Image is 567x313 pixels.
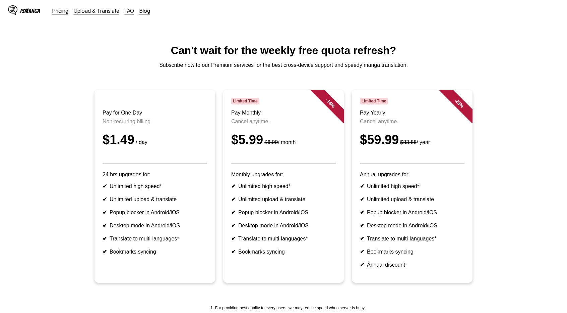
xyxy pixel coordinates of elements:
[103,236,107,241] b: ✔
[231,98,259,104] span: Limited Time
[231,183,336,189] li: Unlimited high speed*
[103,249,107,255] b: ✔
[360,249,364,255] b: ✔
[264,139,278,145] s: $6.99
[231,133,336,147] div: $5.99
[360,223,364,228] b: ✔
[103,222,207,229] li: Desktop mode in Android/iOS
[360,262,364,268] b: ✔
[360,249,464,255] li: Bookmarks syncing
[231,196,336,203] li: Unlimited upload & translate
[139,7,150,14] a: Blog
[360,209,464,216] li: Popup blocker in Android/iOS
[103,172,207,178] p: 24 hrs upgrades for:
[231,209,336,216] li: Popup blocker in Android/iOS
[20,8,40,14] div: IsManga
[5,44,562,57] h1: Can't wait for the weekly free quota refresh?
[231,183,236,189] b: ✔
[360,133,464,147] div: $59.99
[360,98,388,104] span: Limited Time
[231,210,236,215] b: ✔
[103,196,207,203] li: Unlimited upload & translate
[360,183,364,189] b: ✔
[8,5,52,16] a: IsManga LogoIsManga
[360,172,464,178] p: Annual upgrades for:
[399,139,430,145] small: / year
[103,235,207,242] li: Translate to multi-languages*
[231,172,336,178] p: Monthly upgrades for:
[360,210,364,215] b: ✔
[360,110,464,116] h3: Pay Yearly
[231,249,236,255] b: ✔
[263,139,296,145] small: / month
[231,235,336,242] li: Translate to multi-languages*
[360,196,464,203] li: Unlimited upload & translate
[310,83,351,123] div: - 14 %
[103,110,207,116] h3: Pay for One Day
[74,7,119,14] a: Upload & Translate
[360,222,464,229] li: Desktop mode in Android/iOS
[103,196,107,202] b: ✔
[103,209,207,216] li: Popup blocker in Android/iOS
[231,110,336,116] h3: Pay Monthly
[8,5,17,15] img: IsManga Logo
[231,119,336,125] p: Cancel anytime.
[231,222,336,229] li: Desktop mode in Android/iOS
[400,139,417,145] s: $83.88
[125,7,134,14] a: FAQ
[360,196,364,202] b: ✔
[439,83,479,123] div: - 28 %
[231,223,236,228] b: ✔
[103,223,107,228] b: ✔
[103,133,207,147] div: $1.49
[215,306,366,310] li: For providing best quality to every users, we may reduce speed when server is busy.
[103,183,207,189] li: Unlimited high speed*
[360,236,364,241] b: ✔
[103,210,107,215] b: ✔
[360,262,464,268] li: Annual discount
[5,62,562,68] p: Subscribe now to our Premium services for the best cross-device support and speedy manga translat...
[103,119,207,125] p: Non-recurring billing
[134,139,147,145] small: / day
[360,235,464,242] li: Translate to multi-languages*
[103,183,107,189] b: ✔
[231,196,236,202] b: ✔
[360,183,464,189] li: Unlimited high speed*
[360,119,464,125] p: Cancel anytime.
[103,249,207,255] li: Bookmarks syncing
[52,7,68,14] a: Pricing
[231,236,236,241] b: ✔
[231,249,336,255] li: Bookmarks syncing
